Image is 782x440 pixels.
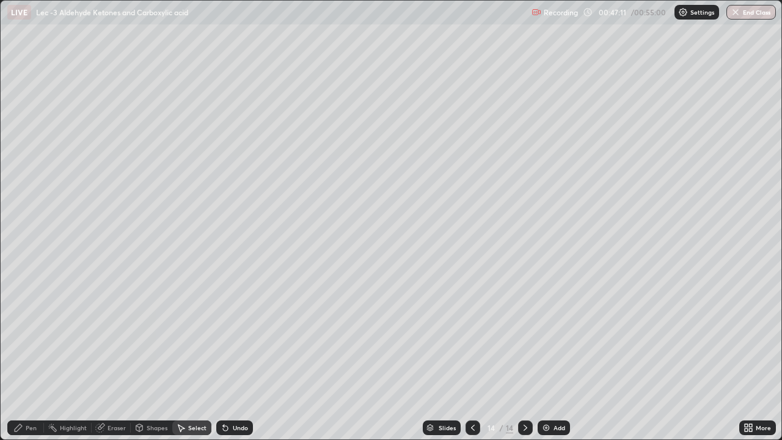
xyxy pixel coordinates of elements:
div: Shapes [147,425,167,431]
div: Add [554,425,565,431]
div: Highlight [60,425,87,431]
div: 14 [485,424,497,431]
div: More [756,425,771,431]
p: Recording [544,8,578,17]
div: Select [188,425,206,431]
div: Pen [26,425,37,431]
button: End Class [726,5,776,20]
div: Eraser [108,425,126,431]
p: LIVE [11,7,27,17]
p: Settings [690,9,714,15]
div: Slides [439,425,456,431]
p: Lec -3 Aldehyde Ketones and Carboxylic acid [36,7,188,17]
div: 14 [506,422,513,433]
img: add-slide-button [541,423,551,433]
div: / [500,424,503,431]
img: end-class-cross [731,7,740,17]
img: class-settings-icons [678,7,688,17]
div: Undo [233,425,248,431]
img: recording.375f2c34.svg [532,7,541,17]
